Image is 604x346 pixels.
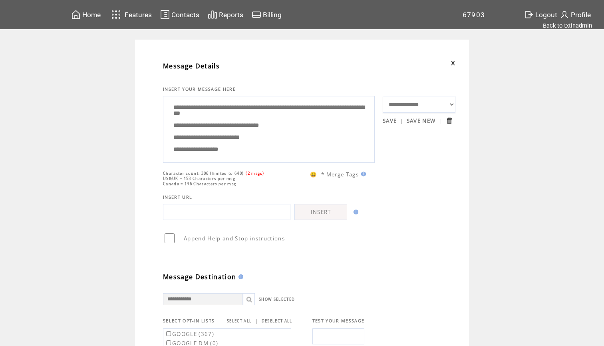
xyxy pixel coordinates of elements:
a: Back to txtinadmin [543,22,592,29]
span: Message Destination [163,272,236,281]
a: INSERT [294,204,347,220]
a: SAVE NEW [407,117,436,124]
span: INSERT YOUR MESSAGE HERE [163,86,236,92]
span: | [439,117,442,124]
input: GOOGLE (367) [166,331,171,336]
span: | [255,317,258,324]
span: TEST YOUR MESSAGE [312,318,365,324]
span: INSERT URL [163,194,192,200]
a: Billing [250,8,283,21]
span: Character count: 306 (limited to 640) [163,171,244,176]
span: * Merge Tags [321,171,359,178]
span: Message Details [163,62,220,70]
img: chart.svg [208,10,217,20]
img: exit.svg [524,10,534,20]
span: Home [82,11,101,19]
span: Billing [263,11,282,19]
span: Contacts [171,11,199,19]
img: help.gif [236,274,243,279]
a: Logout [523,8,558,21]
img: help.gif [359,172,366,176]
span: Features [125,11,152,19]
img: creidtcard.svg [252,10,261,20]
a: Profile [558,8,592,21]
a: Reports [207,8,244,21]
a: Contacts [159,8,201,21]
a: DESELECT ALL [262,318,292,324]
span: Logout [535,11,557,19]
a: SELECT ALL [227,318,252,324]
img: features.svg [109,8,123,21]
a: Home [70,8,102,21]
img: help.gif [351,210,358,214]
input: Submit [445,117,453,124]
span: Profile [571,11,591,19]
span: (2 msgs) [246,171,264,176]
span: | [400,117,403,124]
label: GOOGLE (367) [165,330,214,338]
span: Append Help and Stop instructions [184,235,285,242]
span: Reports [219,11,243,19]
span: SELECT OPT-IN LISTS [163,318,215,324]
a: SHOW SELECTED [259,297,295,302]
span: Canada = 136 Characters per msg [163,181,236,186]
a: SAVE [383,117,397,124]
a: Features [108,7,153,22]
img: home.svg [71,10,81,20]
span: 😀 [310,171,317,178]
img: contacts.svg [160,10,170,20]
input: GOOGLE DM (0) [166,340,171,345]
img: profile.svg [560,10,569,20]
span: 67903 [463,11,485,19]
span: US&UK = 153 Characters per msg [163,176,235,181]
